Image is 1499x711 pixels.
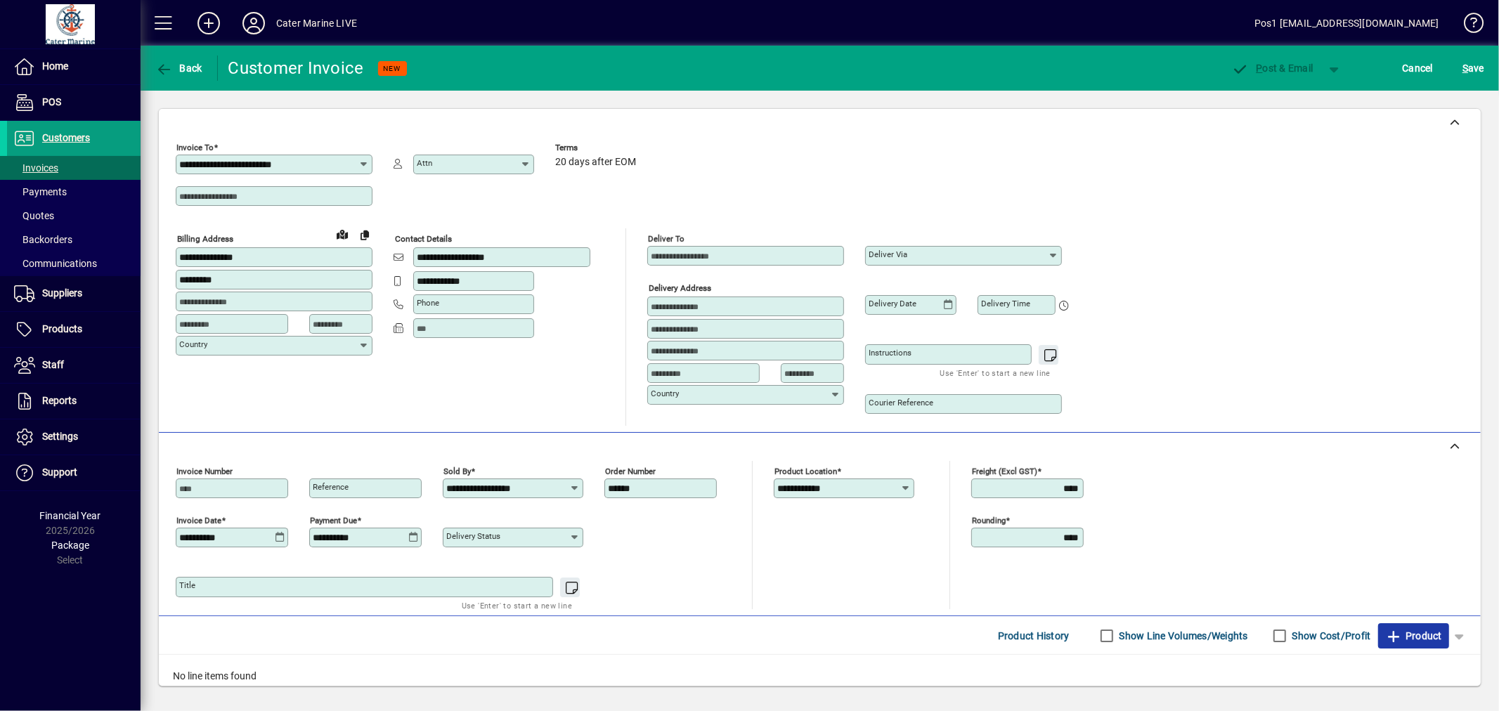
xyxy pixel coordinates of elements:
[7,85,141,120] a: POS
[446,531,500,541] mat-label: Delivery status
[1462,63,1468,74] span: S
[231,11,276,36] button: Profile
[51,540,89,551] span: Package
[14,234,72,245] span: Backorders
[869,249,907,259] mat-label: Deliver via
[228,57,364,79] div: Customer Invoice
[42,323,82,334] span: Products
[7,384,141,419] a: Reports
[1385,625,1442,647] span: Product
[176,516,221,526] mat-label: Invoice date
[7,180,141,204] a: Payments
[276,12,357,34] div: Cater Marine LIVE
[443,467,471,476] mat-label: Sold by
[869,348,911,358] mat-label: Instructions
[7,228,141,252] a: Backorders
[42,60,68,72] span: Home
[7,252,141,275] a: Communications
[774,467,837,476] mat-label: Product location
[14,258,97,269] span: Communications
[313,482,349,492] mat-label: Reference
[14,186,67,197] span: Payments
[159,655,1481,698] div: No line items found
[7,455,141,490] a: Support
[176,467,233,476] mat-label: Invoice number
[1254,12,1439,34] div: Pos1 [EMAIL_ADDRESS][DOMAIN_NAME]
[972,467,1037,476] mat-label: Freight (excl GST)
[417,298,439,308] mat-label: Phone
[14,162,58,174] span: Invoices
[992,623,1075,648] button: Product History
[1399,56,1437,81] button: Cancel
[384,64,401,73] span: NEW
[176,143,214,152] mat-label: Invoice To
[179,339,207,349] mat-label: Country
[1225,56,1320,81] button: Post & Email
[555,157,636,168] span: 20 days after EOM
[42,132,90,143] span: Customers
[7,204,141,228] a: Quotes
[1459,56,1488,81] button: Save
[605,467,656,476] mat-label: Order number
[42,287,82,299] span: Suppliers
[1462,57,1484,79] span: ave
[310,516,357,526] mat-label: Payment due
[42,96,61,107] span: POS
[42,431,78,442] span: Settings
[42,467,77,478] span: Support
[417,158,432,168] mat-label: Attn
[869,398,933,407] mat-label: Courier Reference
[155,63,202,74] span: Back
[331,223,353,245] a: View on map
[42,359,64,370] span: Staff
[186,11,231,36] button: Add
[179,580,195,590] mat-label: Title
[940,365,1051,381] mat-hint: Use 'Enter' to start a new line
[7,276,141,311] a: Suppliers
[141,56,218,81] app-page-header-button: Back
[42,395,77,406] span: Reports
[972,516,1006,526] mat-label: Rounding
[648,234,684,244] mat-label: Deliver To
[353,223,376,246] button: Copy to Delivery address
[7,156,141,180] a: Invoices
[7,49,141,84] a: Home
[1290,629,1371,643] label: Show Cost/Profit
[7,419,141,455] a: Settings
[7,312,141,347] a: Products
[7,348,141,383] a: Staff
[14,210,54,221] span: Quotes
[651,389,679,398] mat-label: Country
[152,56,206,81] button: Back
[1403,57,1434,79] span: Cancel
[40,510,101,521] span: Financial Year
[1378,623,1449,648] button: Product
[869,299,916,308] mat-label: Delivery date
[1453,3,1481,48] a: Knowledge Base
[462,597,572,613] mat-hint: Use 'Enter' to start a new line
[1257,63,1263,74] span: P
[981,299,1030,308] mat-label: Delivery time
[1232,63,1313,74] span: ost & Email
[1117,629,1248,643] label: Show Line Volumes/Weights
[998,625,1070,647] span: Product History
[555,143,640,152] span: Terms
